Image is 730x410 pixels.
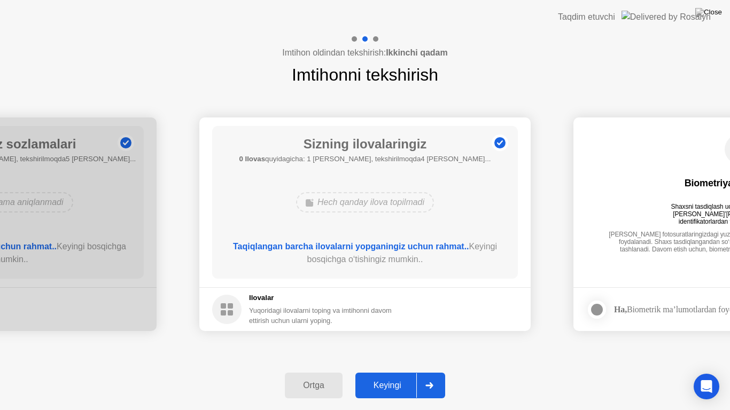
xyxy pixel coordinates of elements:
h5: quyidagicha: 1 [PERSON_NAME], tekshirilmoqda4 [PERSON_NAME]... [239,154,491,164]
div: Taqdim etuvchi [558,11,615,23]
div: Open Intercom Messenger [694,374,719,399]
div: Yuqoridagi ilovalarni toping va imtihonni davom ettirish uchun ularni yoping. [249,305,411,326]
button: Ortga [285,373,343,398]
b: Ikkinchi qadam [386,48,448,57]
div: Hech qanday ilova topilmadi [296,192,434,212]
button: Keyingi [355,373,445,398]
img: Close [695,8,722,17]
h4: Imtihon oldindan tekshirish: [282,46,447,59]
b: 0 Ilovas [239,155,265,163]
h1: Imtihonni tekshirish [292,62,438,88]
div: Keyingi bosqichga o‘tishingiz mumkin.. [228,240,503,266]
img: Delivered by Rosalyn [622,11,711,23]
b: Taqiqlangan barcha ilovalarni yopganingiz uchun rahmat.. [233,242,469,251]
strong: Ha, [614,305,627,314]
div: Ortga [288,381,339,390]
h1: Sizning ilovalaringiz [239,135,491,154]
div: Keyingi [359,381,416,390]
h5: Ilovalar [249,293,411,303]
